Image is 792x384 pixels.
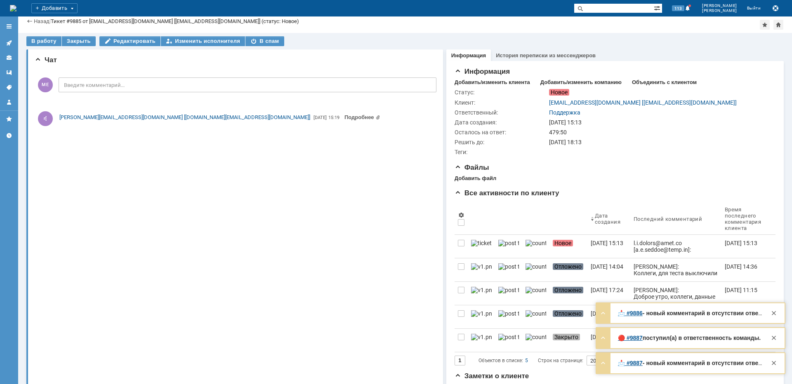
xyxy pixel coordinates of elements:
img: counter.png [526,310,546,317]
span: [PERSON_NAME] [702,8,737,13]
span: Заметки о клиенте [455,372,529,380]
a: Новое [549,235,587,258]
span: 113 [672,5,684,11]
div: Здравствуйте, Сервисная Поддержка [PERSON_NAME]! Ваше обращение зарегистрировано в Службе Техниче... [618,310,763,317]
img: post ticket.png [498,240,519,246]
span: Новое [549,89,569,96]
a: counter.png [522,235,549,258]
a: Отложено [549,282,587,305]
span: Все активности по клиенту [455,189,559,197]
th: Время последнего комментария клиента [721,203,771,235]
span: Чат [35,56,57,64]
div: [DATE] 14:36 [725,263,757,270]
a: Мой профиль [2,96,16,109]
div: Ответственный: [455,109,547,116]
div: Клиент: [455,99,547,106]
a: Информация [451,52,486,59]
div: Тикет #9885 от [EMAIL_ADDRESS][DOMAIN_NAME] [[EMAIL_ADDRESS][DOMAIN_NAME]] (статус: Новое) [51,18,299,24]
div: Дата создания [595,213,620,225]
a: [DATE] 14:36 [721,258,771,281]
div: Дата создания: [455,119,547,126]
span: Отложено [553,263,583,270]
div: Добавить/изменить компанию [540,79,622,86]
span: [DATE] 18:13 [549,139,582,145]
div: 5 [525,356,528,365]
div: Закрыть [769,358,779,368]
a: v1.png [468,329,495,352]
a: [DATE] 17:24 [587,282,630,305]
div: [DATE] 11:15 [725,287,757,293]
a: Шаблоны комментариев [2,66,16,79]
div: Добавить файл [455,175,496,182]
div: [DATE] 15:13 [725,240,757,246]
a: Прикреплены файлы: image001.jpg, image002.png [344,114,380,120]
div: Развернуть [598,333,608,343]
div: [DATE] 14:04 [591,263,623,270]
div: [PERSON_NAME]: Доброе утро, коллеги, данные сотрудника для выезда: [PERSON_NAME] рождения: [DEMOG... [634,287,718,366]
a: [DATE] 15:13 [721,235,771,258]
div: | [49,18,51,24]
img: post ticket.png [498,263,519,270]
a: [DATE] 11:46 [587,305,630,328]
a: v1.png [468,282,495,305]
div: Добавить в избранное [760,20,770,30]
span: Расширенный поиск [654,4,662,12]
span: 15:19 [328,115,339,120]
a: 📩 #9886 [618,310,643,316]
a: post ticket.png [495,235,522,258]
span: Отложено [553,310,583,317]
a: Назад [34,18,49,24]
div: [PERSON_NAME]: Коллеги, для теста выключили порт в сторону клиента и повесили себе адрес [TECHNIC... [634,263,718,303]
a: 🔴 #9887 [618,335,643,341]
img: v1.png [471,287,492,293]
img: counter.png [526,334,546,340]
button: Сохранить лог [771,3,780,13]
a: post ticket.png [495,282,522,305]
span: Файлы [455,164,489,171]
div: Развернуть [598,358,608,368]
div: Осталось на ответ: [455,129,547,136]
span: МЕ [38,77,53,92]
a: v1.png [468,258,495,281]
a: Перейти на домашнюю страницу [10,5,16,12]
a: [PERSON_NAME]: Доброе утро, коллеги, данные сотрудника для выезда: [PERSON_NAME] рождения: [DEMOG... [630,282,721,305]
a: Поддержка [549,109,580,116]
a: Клиенты [2,51,16,64]
a: counter.png [522,282,549,305]
a: Отложено [549,305,587,328]
img: post ticket.png [498,287,519,293]
a: Теги [2,81,16,94]
span: Отложено [553,287,583,293]
a: [DATE] 15:13 [587,235,630,258]
span: [DATE] [313,115,327,120]
img: counter.png [526,240,546,246]
a: post ticket.png [495,329,522,352]
a: [DATE] 14:04 [587,258,630,281]
img: counter.png [526,287,546,293]
a: l.i.dolors@amet.co [a.e.seddoe@temp.in]: Utlabo etdo! MAG aliqu en adminim VENI 88.269.78.82 - q9... [630,235,721,258]
div: [DATE] 17:24 [591,287,623,293]
a: counter.png [522,305,549,328]
img: v1.png [471,310,492,317]
a: [PERSON_NAME][EMAIL_ADDRESS][DOMAIN_NAME] [[DOMAIN_NAME][EMAIL_ADDRESS][DOMAIN_NAME]] [59,113,310,122]
strong: поступил(а) в ответственность команды. [643,335,761,341]
div: Сделать домашней страницей [773,20,783,30]
a: v1.png [468,305,495,328]
span: Настройки [458,212,464,218]
div: [DATE] 11:46 [591,310,623,317]
div: [DATE] 11:29 [591,334,623,340]
div: [DATE] 15:13 [591,240,623,246]
div: [DATE] 15:13 [549,119,771,126]
div: Объединить с клиентом [632,79,697,86]
div: Решить до: [455,139,547,145]
a: post ticket.png [495,258,522,281]
a: counter.png [522,329,549,352]
a: История переписки из мессенджеров [496,52,596,59]
img: v1.png [471,263,492,270]
a: Отложено [549,258,587,281]
a: 📩 #9887 [618,360,643,366]
div: Добавить/изменить клиента [455,79,530,86]
span: Объектов в списке: [478,358,523,363]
